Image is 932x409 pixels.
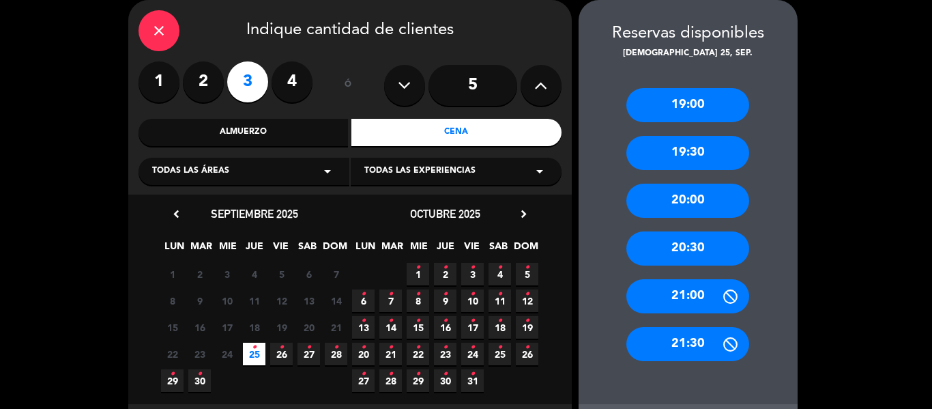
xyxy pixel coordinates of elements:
[188,343,211,365] span: 23
[461,316,484,339] span: 17
[188,316,211,339] span: 16
[434,343,456,365] span: 23
[443,337,448,358] i: •
[470,283,475,305] i: •
[525,310,529,332] i: •
[188,369,211,392] span: 30
[216,316,238,339] span: 17
[416,310,420,332] i: •
[626,327,749,361] div: 21:30
[190,238,212,261] span: MAR
[188,290,211,312] span: 9
[416,337,420,358] i: •
[296,238,319,261] span: SAB
[388,363,393,385] i: •
[489,343,511,365] span: 25
[416,363,420,385] i: •
[626,279,749,313] div: 21:00
[407,290,429,312] span: 8
[388,337,393,358] i: •
[216,238,239,261] span: MIE
[579,20,798,47] div: Reservas disponibles
[361,310,366,332] i: •
[434,290,456,312] span: 9
[354,238,377,261] span: LUN
[434,369,456,392] span: 30
[270,238,292,261] span: VIE
[461,263,484,285] span: 3
[487,238,510,261] span: SAB
[497,257,502,279] i: •
[183,61,224,102] label: 2
[211,207,298,221] span: septiembre 2025
[161,369,184,392] span: 29
[443,283,448,305] i: •
[163,238,186,261] span: LUN
[227,61,268,102] label: 3
[188,263,211,285] span: 2
[297,343,320,365] span: 27
[216,290,238,312] span: 10
[270,263,293,285] span: 5
[379,290,402,312] span: 7
[626,88,749,122] div: 19:00
[407,263,429,285] span: 1
[161,290,184,312] span: 8
[443,363,448,385] i: •
[352,316,375,339] span: 13
[361,283,366,305] i: •
[364,165,476,178] span: Todas las experiencias
[297,263,320,285] span: 6
[470,363,475,385] i: •
[379,343,402,365] span: 21
[525,257,529,279] i: •
[252,337,257,358] i: •
[169,207,184,221] i: chevron_left
[243,343,265,365] span: 25
[388,310,393,332] i: •
[379,369,402,392] span: 28
[334,337,338,358] i: •
[410,207,480,221] span: octubre 2025
[443,257,448,279] i: •
[243,316,265,339] span: 18
[497,283,502,305] i: •
[272,61,312,102] label: 4
[161,343,184,365] span: 22
[531,163,548,180] i: arrow_drop_down
[216,343,238,365] span: 24
[361,363,366,385] i: •
[381,238,403,261] span: MAR
[216,263,238,285] span: 3
[470,337,475,358] i: •
[139,61,179,102] label: 1
[461,290,484,312] span: 10
[325,343,347,365] span: 28
[379,316,402,339] span: 14
[514,238,536,261] span: DOM
[489,290,511,312] span: 11
[434,316,456,339] span: 16
[416,283,420,305] i: •
[351,119,562,146] div: Cena
[516,207,531,221] i: chevron_right
[352,369,375,392] span: 27
[297,316,320,339] span: 20
[297,290,320,312] span: 13
[352,290,375,312] span: 6
[416,257,420,279] i: •
[139,10,562,51] div: Indique cantidad de clientes
[489,316,511,339] span: 18
[470,257,475,279] i: •
[319,163,336,180] i: arrow_drop_down
[443,310,448,332] i: •
[626,184,749,218] div: 20:00
[270,316,293,339] span: 19
[461,369,484,392] span: 31
[434,263,456,285] span: 2
[270,290,293,312] span: 12
[516,263,538,285] span: 5
[407,343,429,365] span: 22
[361,337,366,358] i: •
[270,343,293,365] span: 26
